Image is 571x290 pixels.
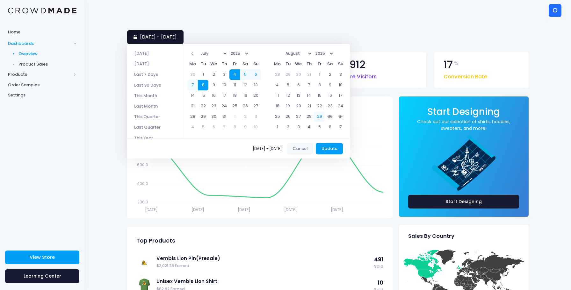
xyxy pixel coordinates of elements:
td: 2 [283,122,293,132]
th: Fr [229,59,240,69]
td: 9 [208,80,219,90]
span: Top Products [136,237,175,244]
th: Mo [272,59,283,69]
a: Check out our selection of shirts, hoodies, sweaters, and more! [408,118,519,132]
td: 29 [198,111,208,122]
li: [DATE] [127,48,183,59]
tspan: [DATE] [330,207,343,212]
span: Order Samples [8,82,76,88]
div: O [549,4,561,17]
td: 31 [219,111,229,122]
td: 14 [187,90,198,101]
tspan: [DATE] [145,207,158,212]
td: 2 [208,69,219,80]
button: Cancel [287,143,314,154]
td: 14 [304,90,314,101]
li: Last Quarter [127,122,183,132]
td: 6 [208,122,219,132]
a: Learning Center [5,269,79,283]
span: Settings [8,92,76,98]
td: 7 [219,122,229,132]
td: 31 [335,111,346,122]
td: 28 [272,69,283,80]
span: Sales By Country [408,233,454,239]
td: 24 [219,101,229,111]
li: Last 7 Days [127,69,183,80]
td: 15 [314,90,325,101]
tspan: [DATE] [284,207,297,212]
td: 28 [187,111,198,122]
a: Start Designing [408,195,519,209]
span: $2,021.28 Earned [156,263,371,269]
td: 22 [314,101,325,111]
td: 2 [325,69,335,80]
td: 29 [314,111,325,122]
th: Su [250,59,261,69]
td: 5 [240,69,250,80]
td: 22 [198,101,208,111]
td: 19 [240,90,250,101]
td: 9 [240,122,250,132]
td: 10 [250,122,261,132]
td: 5 [198,122,208,132]
td: 30 [208,111,219,122]
td: 20 [293,101,304,111]
td: 23 [325,101,335,111]
td: 4 [187,122,198,132]
td: 10 [335,80,346,90]
td: 27 [250,101,261,111]
span: Home [8,29,76,35]
th: Sa [325,59,335,69]
td: 13 [293,90,304,101]
span: 2,912 [341,60,365,70]
span: Store Visitors [341,70,377,81]
th: Mo [187,59,198,69]
td: 12 [283,90,293,101]
th: Fr [314,59,325,69]
th: Sa [240,59,250,69]
span: [DATE] - [DATE] [140,34,177,40]
span: Conversion Rate [444,70,488,81]
td: 16 [208,90,219,101]
th: Tu [283,59,293,69]
th: We [208,59,219,69]
td: 17 [335,90,346,101]
td: 30 [293,69,304,80]
td: 29 [283,69,293,80]
td: 3 [335,69,346,80]
a: View Store [5,251,79,264]
td: 8 [229,122,240,132]
td: 16 [325,90,335,101]
td: 18 [272,101,283,111]
th: Tu [198,59,208,69]
td: 26 [240,101,250,111]
td: 18 [229,90,240,101]
span: Sold [374,264,383,270]
td: 8 [198,80,208,90]
tspan: 400.0 [137,180,148,186]
td: 24 [335,101,346,111]
li: This Quarter [127,111,183,122]
td: 4 [229,69,240,80]
td: 9 [325,80,335,90]
td: 21 [304,101,314,111]
tspan: [DATE] [238,207,250,212]
td: 6 [325,122,335,132]
td: 3 [250,111,261,122]
td: 4 [304,122,314,132]
td: 30 [187,69,198,80]
td: 15 [198,90,208,101]
td: 3 [219,69,229,80]
td: 23 [208,101,219,111]
tspan: 200.0 [137,199,148,205]
td: 5 [314,122,325,132]
a: Unisex Vembis Lion Shirt [156,278,371,285]
td: 30 [325,111,335,122]
td: 3 [293,122,304,132]
span: Dashboards [8,40,71,47]
span: Start Designing [427,105,500,118]
span: View Store [30,254,55,260]
td: 6 [250,69,261,80]
td: 21 [187,101,198,111]
td: 8 [314,80,325,90]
